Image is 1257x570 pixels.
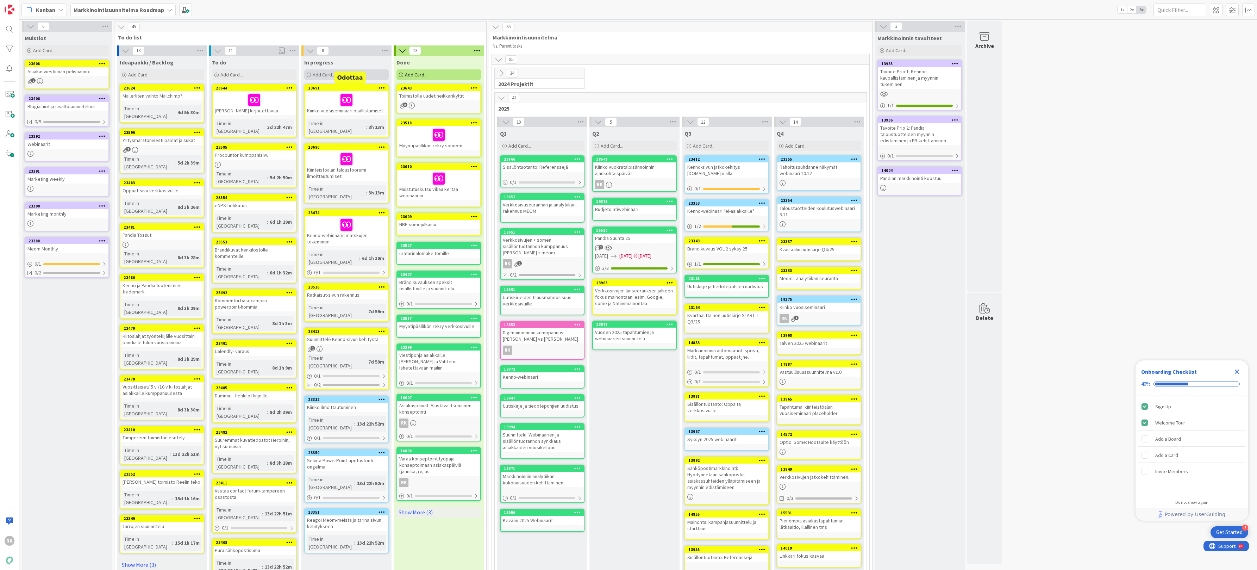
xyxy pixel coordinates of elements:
div: 13955Sisällöntuotanto: Referenssejä [685,546,768,562]
div: 0/1 [397,299,480,308]
div: 23390Marketing monthly [25,203,108,218]
div: 3d 22h 47m [265,123,294,131]
div: 23517 [397,315,480,322]
div: 23333 [777,267,861,274]
div: 23390 [25,203,108,209]
div: 13955 [685,546,768,553]
div: 19375 [777,296,861,303]
div: 13971Markkinoinnin analytiikan kokonaisuuden kehittäminen [501,465,584,487]
div: 14019Linkkari fokus kasvaa [777,545,861,560]
div: 23349Tarrojen suunnittelu [120,515,204,531]
div: 4d 5h 30m [176,109,201,116]
div: 18541 [593,156,676,162]
div: 16097Asiakaspäivät: Alustava itsenäinen konseptointi [397,395,480,416]
div: 0/1 [685,377,768,386]
div: 13963 [593,280,676,286]
div: 0/1 [501,178,584,187]
div: Time in [GEOGRAPHIC_DATA] [215,119,264,135]
div: 23343 [685,238,768,244]
div: 23410 [120,427,204,433]
div: 19373 [593,198,676,205]
div: Add a Board [1155,435,1181,443]
div: 18541Kiinko vuokrataloisännöinnin ajankohtaispäivät [593,156,676,178]
div: 23608Asiakasviestinnän pelisäännöt [25,61,108,76]
div: Checklist items [1136,396,1248,495]
span: : [264,123,265,131]
div: 23354Taloustuotteiden koulutuswebinaari 5.11 [777,197,861,219]
span: 45 [128,23,140,31]
span: 1 / 1 [887,102,894,109]
div: 14019 [777,545,861,551]
span: Markkinoinnin tavoitteet [877,35,942,42]
div: RK [777,314,861,323]
div: 23483 [120,180,204,186]
div: 23481 [120,224,204,230]
div: 23391 [25,168,108,174]
div: 23517Myyntipäällikön rekry verkkosivuille [397,315,480,331]
div: 17887Vastuullisuussuunnitelma v1.0 [777,361,861,377]
div: 23351 [305,509,388,515]
span: Add Card... [886,47,908,54]
div: 23516Ratkaisut-sivun rakennus [305,284,388,299]
div: 17887 [777,361,861,367]
div: 13965Tapahtuma: kiinteistöalan vuosiseminaari placeholder [777,396,861,418]
div: Add a Card is incomplete. [1138,447,1245,463]
div: 23518 [400,120,480,125]
div: 23480Kenno ja Pandia tuotenimien trademark [120,274,204,296]
div: 13991Uutiskirjeiden tilausmahdollisuus verkkosivuille [501,286,584,308]
div: 23554 [213,194,296,201]
div: 23406Blogiaihiot ja sisältösuunnitelma [25,95,108,111]
div: 23343Brändikuvaus VOL 2 syksy 25 [685,238,768,253]
div: 0/1 [305,434,388,442]
div: 13936 [881,118,961,123]
span: Add Card... [785,143,808,149]
div: 1/2 [685,222,768,231]
span: Add Card... [601,143,623,149]
span: 11 [225,47,237,55]
span: 13 [132,47,144,55]
div: 13965 [777,396,861,402]
span: Ideapankki / Backlog [120,59,174,66]
div: 23553Brändikuvat henkilöstölle kommenteille [213,239,296,261]
div: 23391Marketing weekly [25,168,108,184]
div: 23554eNPS-hehkutus [213,194,296,210]
div: 23595 [213,144,296,150]
div: 23407 [397,271,480,278]
div: 23164 [685,304,768,311]
span: 14 [789,118,801,126]
div: 23399 [397,344,480,351]
div: 13963Verkkosivujen lanseerauksen jälkeen fokus mainontaan: esim. Google, some ja Natiivimainontaa [593,280,676,308]
div: RK [501,346,584,355]
div: 13978Vuoden 2025 tapahtumien ja webinaarien suunnittelu [593,321,676,343]
div: Asiakasviestinnän pelisäännöt [25,67,108,76]
div: 19372 [501,366,584,372]
div: 13967Syksyn 2025 webinaarit [685,428,768,444]
div: 23485Dummie - henkilöt linjoille [213,385,296,400]
div: 23480 [120,274,204,281]
div: 0/1 [305,268,388,277]
div: 13935 [881,61,961,66]
div: 0/1 [397,379,480,388]
a: Powered by UserGuiding [1139,508,1245,521]
div: 23333Meom - analytiikan seuranta [777,267,861,283]
div: 40% [1141,381,1151,387]
div: Kiinko vuosiseminaari osallistumiset [305,91,388,115]
span: 8 [317,47,329,55]
p: Ns. Parent tasks [493,43,855,49]
div: 23355 [777,156,861,162]
span: 34 [506,69,518,78]
div: 23527uratarinalomake tomille [397,242,480,258]
div: 14572 [777,431,861,438]
div: Sign Up [1155,402,1171,411]
div: Onboarding Checklist [1141,367,1197,376]
div: Close Checklist [1231,366,1243,377]
div: 23609 [397,213,480,220]
span: Add Card... [693,143,715,149]
div: 0/1 [213,523,296,532]
div: 23491Calendly- varaus [213,340,296,356]
div: 13936 [878,117,961,123]
span: 10 [513,118,525,126]
div: 23610 [397,163,480,170]
div: 1/1 [685,260,768,268]
div: Tavoite Prio 2: Pandia taloustuotteiden myynnin edistäminen ja EB-kehittäminen [878,123,961,145]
